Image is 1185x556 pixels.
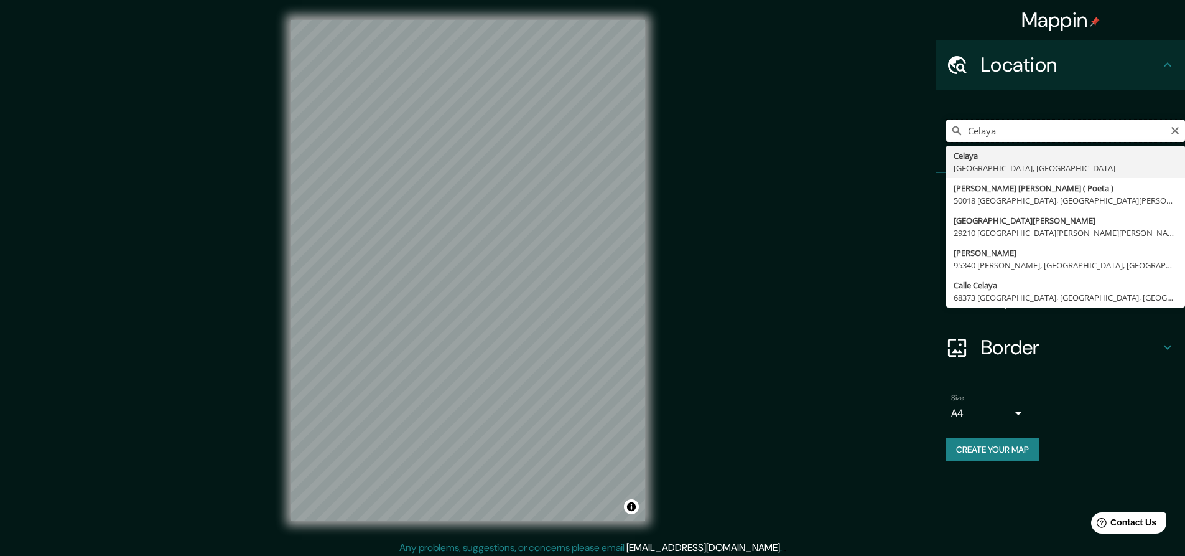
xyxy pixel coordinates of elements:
input: Pick your city or area [946,120,1185,142]
h4: Mappin [1021,7,1100,32]
div: Style [936,223,1185,273]
div: 50018 [GEOGRAPHIC_DATA], [GEOGRAPHIC_DATA][PERSON_NAME], [GEOGRAPHIC_DATA] [954,194,1178,207]
div: . [782,540,784,555]
div: Calle Celaya [954,279,1178,291]
div: 95340 [PERSON_NAME], [GEOGRAPHIC_DATA], [GEOGRAPHIC_DATA] [954,259,1178,271]
a: [EMAIL_ADDRESS][DOMAIN_NAME] [626,541,780,554]
canvas: Map [291,20,645,521]
button: Toggle attribution [624,499,639,514]
div: A4 [951,403,1026,423]
div: Pins [936,173,1185,223]
h4: Layout [981,285,1160,310]
div: Border [936,323,1185,372]
div: 68373 [GEOGRAPHIC_DATA], [GEOGRAPHIC_DATA], [GEOGRAPHIC_DATA] [954,291,1178,304]
div: [GEOGRAPHIC_DATA][PERSON_NAME] [954,214,1178,227]
img: pin-icon.png [1090,17,1100,27]
div: [PERSON_NAME] [PERSON_NAME] ( Poeta ) [954,182,1178,194]
div: Celaya [954,149,1178,162]
div: [GEOGRAPHIC_DATA], [GEOGRAPHIC_DATA] [954,162,1178,174]
p: Any problems, suggestions, or concerns please email . [399,540,782,555]
label: Size [951,393,964,403]
iframe: Help widget launcher [1074,507,1171,542]
div: Layout [936,273,1185,323]
div: Location [936,40,1185,90]
div: [PERSON_NAME] [954,247,1178,259]
h4: Border [981,335,1160,360]
button: Clear [1170,124,1180,136]
h4: Location [981,52,1160,77]
div: . [784,540,786,555]
button: Create your map [946,438,1039,461]
div: 29210 [GEOGRAPHIC_DATA][PERSON_NAME][PERSON_NAME], [GEOGRAPHIC_DATA], [GEOGRAPHIC_DATA] [954,227,1178,239]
